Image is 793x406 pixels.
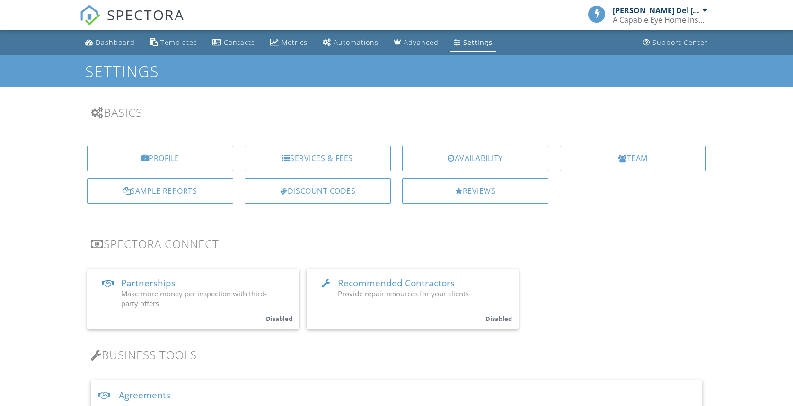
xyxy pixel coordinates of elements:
a: Partnerships Make more money per inspection with third-party offers Disabled [87,269,299,329]
a: Automations (Basic) [319,34,382,52]
img: The Best Home Inspection Software - Spectora [79,5,100,26]
h1: Settings [85,63,707,79]
div: Metrics [282,38,308,47]
small: Disabled [485,314,512,323]
a: Metrics [266,34,311,52]
a: Contacts [209,34,259,52]
span: Partnerships [121,277,176,289]
a: Templates [146,34,201,52]
h3: Basics [91,106,703,119]
h3: Spectora Connect [91,237,703,250]
span: Recommended Contractors [338,277,455,289]
a: Availability [402,146,548,171]
div: Settings [463,38,493,47]
a: Services & Fees [245,146,391,171]
div: [PERSON_NAME] Del [PERSON_NAME] [613,6,700,15]
a: Settings [450,34,496,52]
div: Advanced [404,38,439,47]
div: Dashboard [96,38,135,47]
a: SPECTORA [79,13,185,33]
a: Discount Codes [245,178,391,204]
a: Profile [87,146,233,171]
a: Reviews [402,178,548,204]
a: Dashboard [81,34,139,52]
span: Provide repair resources for your clients [338,289,469,298]
small: Disabled [266,314,292,323]
a: Advanced [390,34,442,52]
span: SPECTORA [107,5,185,25]
a: Team [560,146,706,171]
a: Recommended Contractors Provide repair resources for your clients Disabled [307,269,519,329]
a: Support Center [639,34,712,52]
h3: Business Tools [91,348,703,361]
a: Sample Reports [87,178,233,204]
div: Templates [160,38,197,47]
div: Automations [334,38,379,47]
div: A Capable Eye Home Inspections LLC [613,15,707,25]
span: Make more money per inspection with third-party offers [121,289,267,308]
div: Contacts [224,38,255,47]
div: Support Center [652,38,708,47]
